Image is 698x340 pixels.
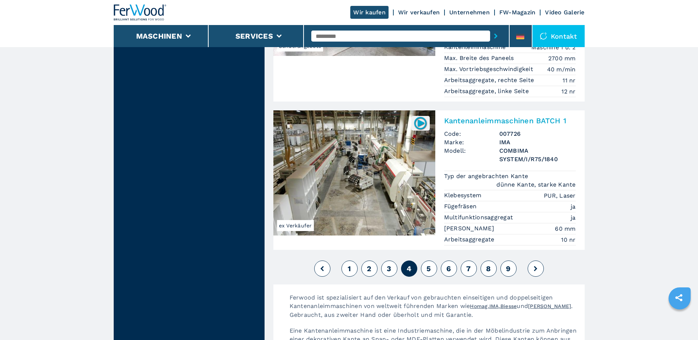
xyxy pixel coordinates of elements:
h3: IMA [499,138,576,146]
a: sharethis [670,288,688,307]
em: ja [571,202,576,211]
h3: 007726 [499,130,576,138]
a: Wir verkaufen [398,9,440,16]
span: 6 [446,264,451,273]
button: 1 [341,261,358,277]
em: 40 m/min [547,65,576,74]
img: 007726 [413,116,428,130]
a: Biesse [500,303,517,309]
span: ex Verkäufer [277,220,314,231]
span: 4 [407,264,411,273]
div: Kontakt [532,25,585,47]
iframe: Chat [667,307,692,334]
button: 7 [461,261,477,277]
span: Modell: [444,146,499,163]
img: Kontakt [540,32,547,40]
em: PUR, Laser [544,191,576,200]
em: 10 nr [561,235,575,244]
button: Maschinen [136,32,182,40]
h3: COMBIMA SYSTEM/I/R75/1840 [499,146,576,163]
p: Typ der angebrachten Kante [444,172,530,180]
a: FW-Magazin [499,9,536,16]
p: Multifunktionsaggregat [444,213,515,222]
p: Max. Vortriebsgeschwindigkeit [444,65,535,73]
em: Maschine 1 u. 2 [531,43,576,52]
button: submit-button [490,28,502,45]
p: Fügefräsen [444,202,479,210]
span: 1 [348,264,351,273]
a: Unternehmen [449,9,490,16]
a: [PERSON_NAME] [528,303,571,309]
em: dünne Kante, starke Kante [496,180,575,189]
span: 5 [426,264,431,273]
h2: Kantenanleimmaschinen BATCH 1 [444,116,576,125]
button: 4 [401,261,417,277]
button: 9 [500,261,517,277]
p: Arbeitsaggregate [444,235,496,244]
button: 5 [421,261,437,277]
a: Kantenanleimmaschinen BATCH 1 IMA COMBIMA SYSTEM/I/R75/1840ex Verkäufer007726Kantenanleimmaschine... [273,110,585,250]
a: Wir kaufen [350,6,389,19]
span: 8 [486,264,491,273]
p: Arbeitsaggregate, linke Seite [444,87,531,95]
p: Max. Breite des Paneels [444,54,516,62]
em: 11 nr [563,76,575,85]
a: IMA [489,303,499,309]
em: 12 nr [561,87,575,96]
button: 2 [361,261,378,277]
span: 7 [466,264,471,273]
p: Arbeitsaggregate, rechte Seite [444,76,536,84]
img: Ferwood [114,4,167,21]
img: Kantenanleimmaschinen BATCH 1 IMA COMBIMA SYSTEM/I/R75/1840 [273,110,435,235]
p: Ferwood ist spezialisiert auf den Verkauf von gebrauchten einseitigen und doppelseitigen Kantenan... [282,293,585,326]
span: 9 [506,264,510,273]
p: Klebesystem [444,191,483,199]
p: [PERSON_NAME] [444,224,496,233]
span: 2 [367,264,371,273]
a: Homag [470,303,488,309]
em: 60 mm [555,224,575,233]
p: Kantenleimmaschine [444,43,508,51]
em: ja [571,213,576,222]
button: 8 [481,261,497,277]
span: Code: [444,130,499,138]
a: Video Galerie [545,9,584,16]
span: 3 [387,264,391,273]
span: Marke: [444,138,499,146]
button: 6 [441,261,457,277]
button: Services [235,32,273,40]
em: 2700 mm [548,54,576,63]
button: 3 [381,261,397,277]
